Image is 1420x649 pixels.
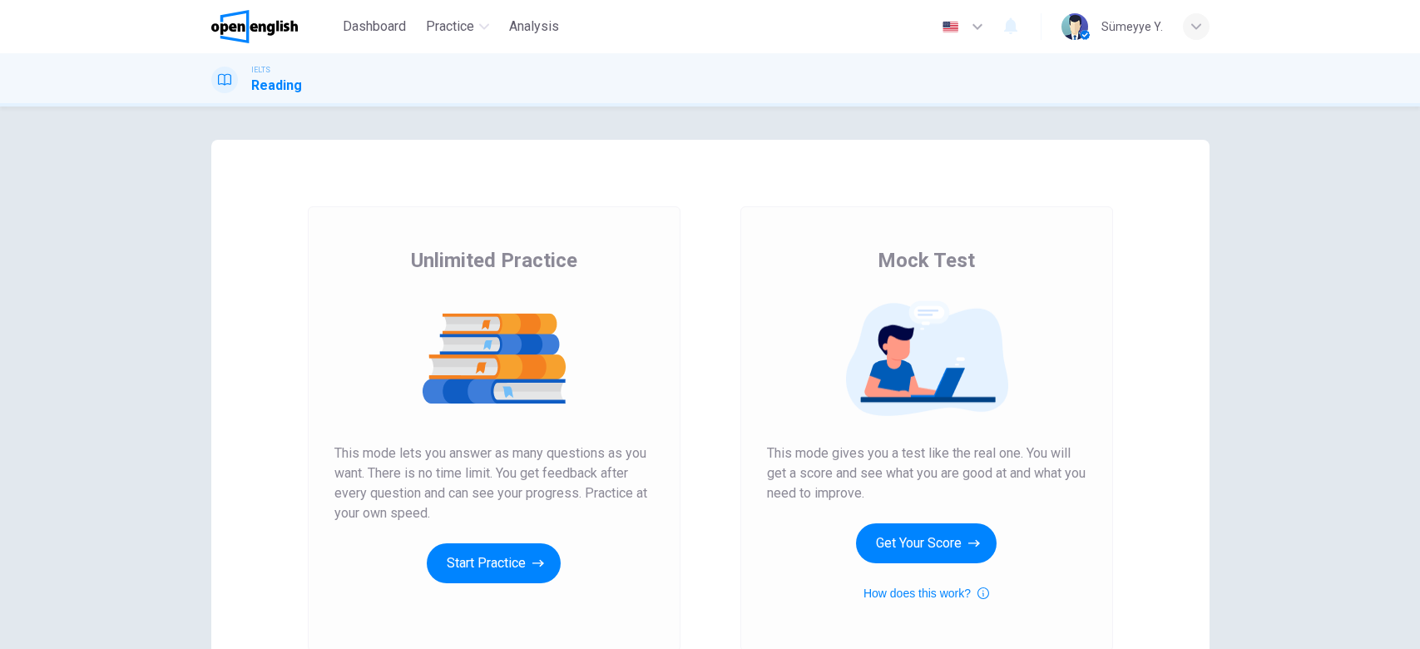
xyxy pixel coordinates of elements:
[502,12,566,42] button: Analysis
[856,523,997,563] button: Get Your Score
[251,76,302,96] h1: Reading
[427,543,561,583] button: Start Practice
[940,21,961,33] img: en
[1061,13,1088,40] img: Profile picture
[863,583,989,603] button: How does this work?
[334,443,654,523] span: This mode lets you answer as many questions as you want. There is no time limit. You get feedback...
[426,17,474,37] span: Practice
[419,12,496,42] button: Practice
[343,17,406,37] span: Dashboard
[211,10,299,43] img: OpenEnglish logo
[1101,17,1163,37] div: Sümeyye Y.
[411,247,577,274] span: Unlimited Practice
[878,247,975,274] span: Mock Test
[336,12,413,42] button: Dashboard
[767,443,1086,503] span: This mode gives you a test like the real one. You will get a score and see what you are good at a...
[211,10,337,43] a: OpenEnglish logo
[251,64,270,76] span: IELTS
[509,17,559,37] span: Analysis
